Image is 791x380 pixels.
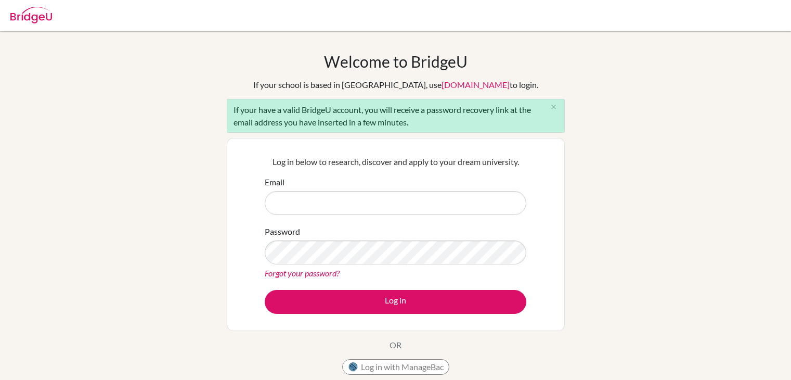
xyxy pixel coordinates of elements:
div: If your have a valid BridgeU account, you will receive a password recovery link at the email addr... [227,99,565,133]
label: Password [265,225,300,238]
a: Forgot your password? [265,268,340,278]
p: OR [390,339,401,351]
button: Log in with ManageBac [342,359,449,375]
img: Bridge-U [10,7,52,23]
a: [DOMAIN_NAME] [442,80,510,90]
button: Close [543,99,564,115]
div: If your school is based in [GEOGRAPHIC_DATA], use to login. [253,79,538,91]
p: Log in below to research, discover and apply to your dream university. [265,156,526,168]
label: Email [265,176,284,188]
button: Log in [265,290,526,314]
i: close [550,103,557,111]
h1: Welcome to BridgeU [324,52,468,71]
